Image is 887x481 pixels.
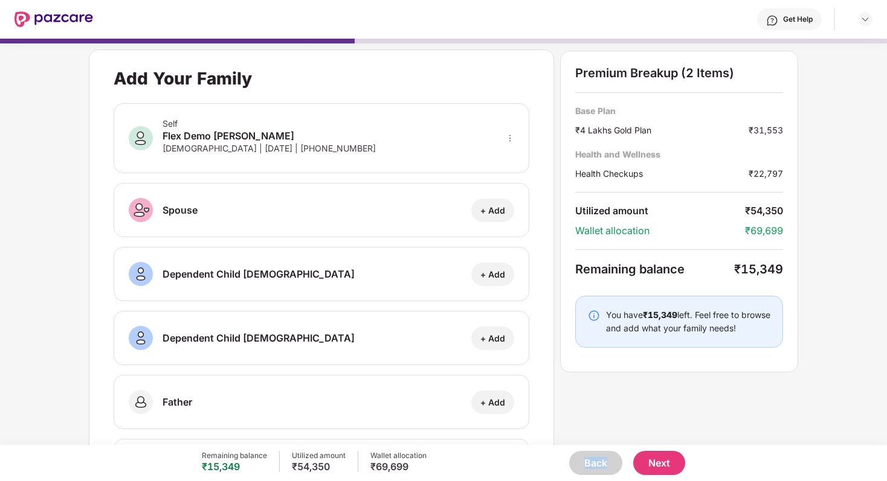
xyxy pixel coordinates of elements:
div: Spouse [163,203,198,217]
img: svg+xml;base64,PHN2ZyB3aWR0aD0iNDAiIGhlaWdodD0iNDAiIHZpZXdCb3g9IjAgMCA0MCA0MCIgZmlsbD0ibm9uZSIgeG... [129,326,153,350]
div: Dependent Child [DEMOGRAPHIC_DATA] [163,267,355,281]
div: ₹69,699 [370,460,427,473]
div: Dependent Child [DEMOGRAPHIC_DATA] [163,331,355,345]
div: Remaining balance [202,451,267,460]
div: Wallet allocation [575,225,745,237]
img: New Pazcare Logo [15,11,93,27]
div: Health and Wellness [575,148,783,160]
img: svg+xml;base64,PHN2ZyB3aWR0aD0iNDAiIGhlaWdodD0iNDAiIHZpZXdCb3g9IjAgMCA0MCA0MCIgZmlsbD0ibm9uZSIgeG... [129,198,153,222]
div: ₹31,553 [749,124,783,136]
span: more [506,134,514,142]
div: Health Checkups [575,167,749,180]
div: ₹54,350 [745,205,783,217]
div: ₹22,797 [749,167,783,180]
div: Utilized amount [292,451,346,460]
div: Premium Breakup (2 Items) [575,66,783,80]
div: You have left. Feel free to browse and add what your family needs! [606,308,770,335]
img: svg+xml;base64,PHN2ZyBpZD0iSGVscC0zMngzMiIgeG1sbnM9Imh0dHA6Ly93d3cudzMub3JnLzIwMDAvc3ZnIiB3aWR0aD... [766,14,778,27]
div: + Add [480,333,505,344]
img: svg+xml;base64,PHN2ZyB3aWR0aD0iNDAiIGhlaWdodD0iNDAiIHZpZXdCb3g9IjAgMCA0MCA0MCIgZmlsbD0ibm9uZSIgeG... [129,262,153,286]
div: Wallet allocation [370,451,427,460]
div: ₹54,350 [292,460,346,473]
div: Father [163,395,192,409]
div: Self [163,118,376,129]
div: Utilized amount [575,205,745,217]
div: ₹15,349 [202,460,267,473]
b: ₹15,349 [643,310,677,320]
div: + Add [480,397,505,408]
div: Remaining balance [575,262,734,276]
div: [DEMOGRAPHIC_DATA] | [DATE] | [PHONE_NUMBER] [163,143,376,153]
button: Next [633,451,685,475]
div: ₹15,349 [734,262,783,276]
div: + Add [480,269,505,280]
div: Base Plan [575,105,783,116]
div: ₹69,699 [745,225,783,237]
button: Back [569,451,622,475]
img: svg+xml;base64,PHN2ZyB3aWR0aD0iNDAiIGhlaWdodD0iNDAiIHZpZXdCb3g9IjAgMCA0MCA0MCIgZmlsbD0ibm9uZSIgeG... [129,390,153,414]
div: Flex Demo [PERSON_NAME] [163,129,376,143]
div: Get Help [783,14,813,24]
div: + Add [480,205,505,216]
div: ₹4 Lakhs Gold Plan [575,124,749,136]
img: svg+xml;base64,PHN2ZyBpZD0iSW5mby0yMHgyMCIgeG1sbnM9Imh0dHA6Ly93d3cudzMub3JnLzIwMDAvc3ZnIiB3aWR0aD... [588,310,600,322]
div: Add Your Family [114,68,252,89]
img: svg+xml;base64,PHN2ZyB3aWR0aD0iNDAiIGhlaWdodD0iNDAiIHZpZXdCb3g9IjAgMCA0MCA0MCIgZmlsbD0ibm9uZSIgeG... [129,126,153,150]
img: svg+xml;base64,PHN2ZyBpZD0iRHJvcGRvd24tMzJ4MzIiIHhtbG5zPSJodHRwOi8vd3d3LnczLm9yZy8yMDAwL3N2ZyIgd2... [860,14,870,24]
